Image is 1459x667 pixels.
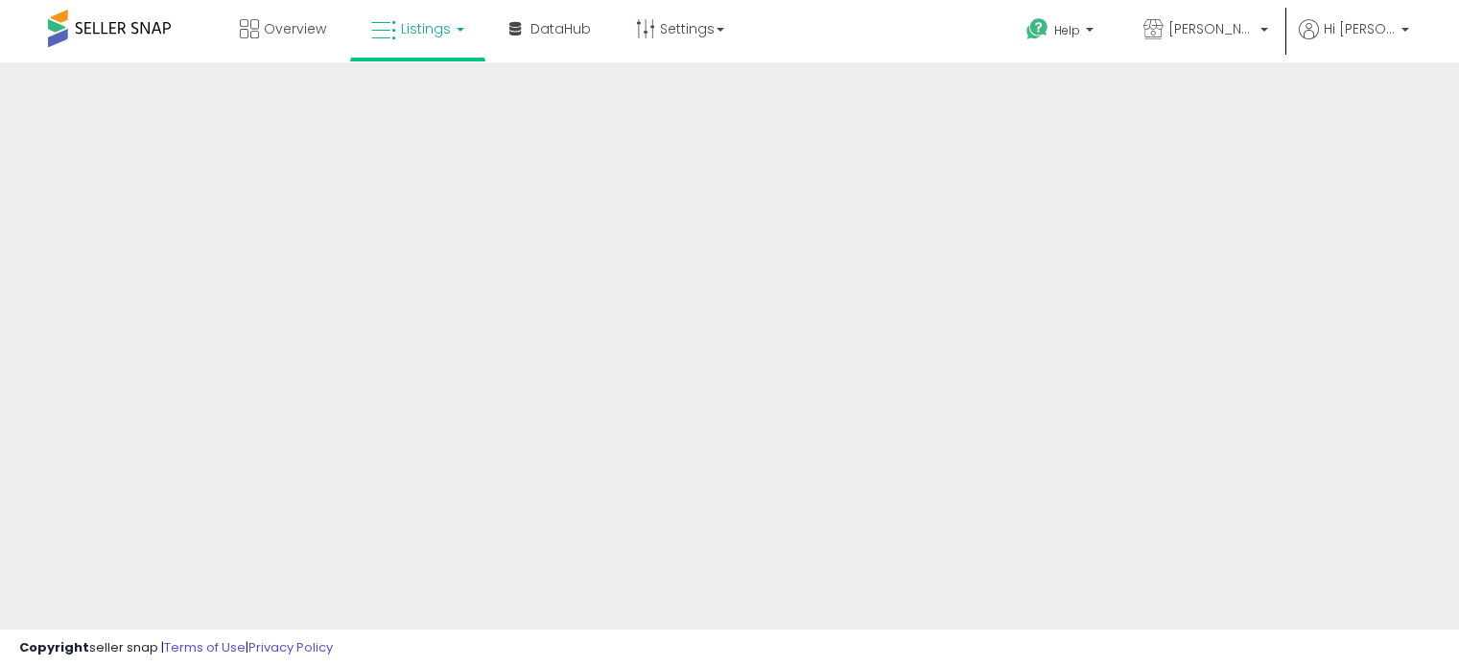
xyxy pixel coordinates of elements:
i: Get Help [1025,17,1049,41]
span: Listings [401,19,451,38]
a: Privacy Policy [248,638,333,656]
a: Hi [PERSON_NAME] [1299,19,1409,62]
span: Hi [PERSON_NAME] [1324,19,1396,38]
a: Help [1011,3,1113,62]
span: Overview [264,19,326,38]
span: Help [1054,22,1080,38]
span: [PERSON_NAME]'s deals [1168,19,1255,38]
span: DataHub [530,19,591,38]
strong: Copyright [19,638,89,656]
div: seller snap | | [19,639,333,657]
a: Terms of Use [164,638,246,656]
